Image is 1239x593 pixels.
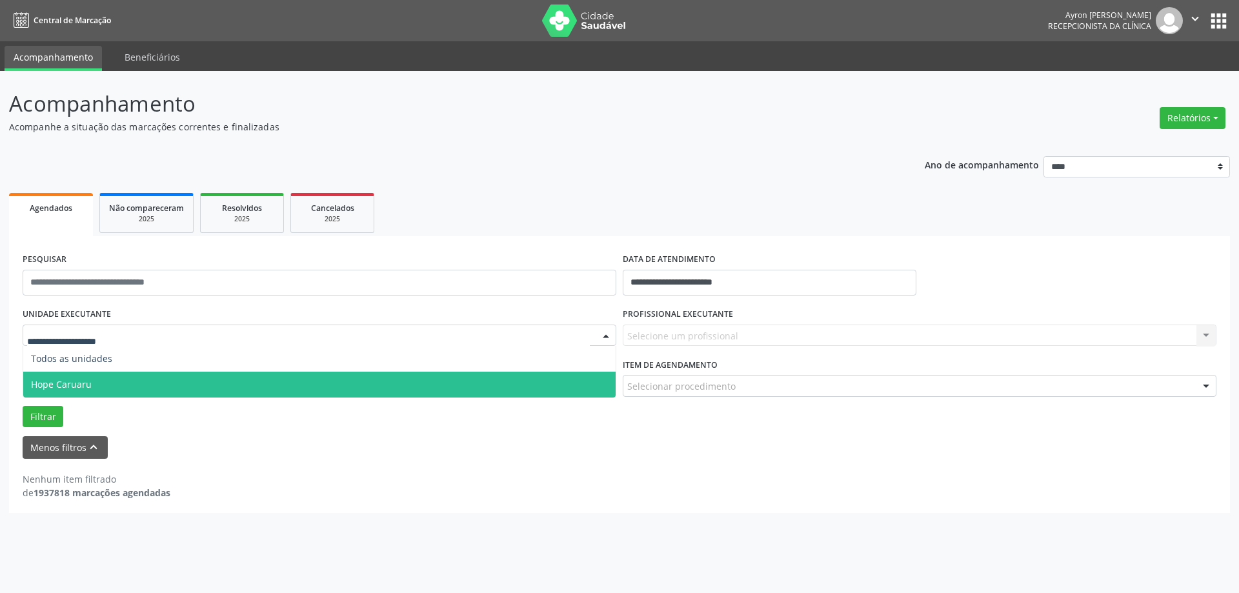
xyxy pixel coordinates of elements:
[1048,21,1151,32] span: Recepcionista da clínica
[116,46,189,68] a: Beneficiários
[31,352,112,365] span: Todos as unidades
[31,378,92,390] span: Hope Caruaru
[311,203,354,214] span: Cancelados
[23,406,63,428] button: Filtrar
[623,355,718,375] label: Item de agendamento
[34,15,111,26] span: Central de Marcação
[30,203,72,214] span: Agendados
[222,203,262,214] span: Resolvidos
[109,214,184,224] div: 2025
[1207,10,1230,32] button: apps
[1183,7,1207,34] button: 
[23,305,111,325] label: UNIDADE EXECUTANTE
[23,472,170,486] div: Nenhum item filtrado
[1160,107,1225,129] button: Relatórios
[623,250,716,270] label: DATA DE ATENDIMENTO
[9,10,111,31] a: Central de Marcação
[109,203,184,214] span: Não compareceram
[1048,10,1151,21] div: Ayron [PERSON_NAME]
[34,487,170,499] strong: 1937818 marcações agendadas
[23,436,108,459] button: Menos filtroskeyboard_arrow_up
[86,440,101,454] i: keyboard_arrow_up
[5,46,102,71] a: Acompanhamento
[1188,12,1202,26] i: 
[23,250,66,270] label: PESQUISAR
[925,156,1039,172] p: Ano de acompanhamento
[9,120,863,134] p: Acompanhe a situação das marcações correntes e finalizadas
[627,379,736,393] span: Selecionar procedimento
[23,486,170,499] div: de
[210,214,274,224] div: 2025
[1156,7,1183,34] img: img
[623,305,733,325] label: PROFISSIONAL EXECUTANTE
[9,88,863,120] p: Acompanhamento
[300,214,365,224] div: 2025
